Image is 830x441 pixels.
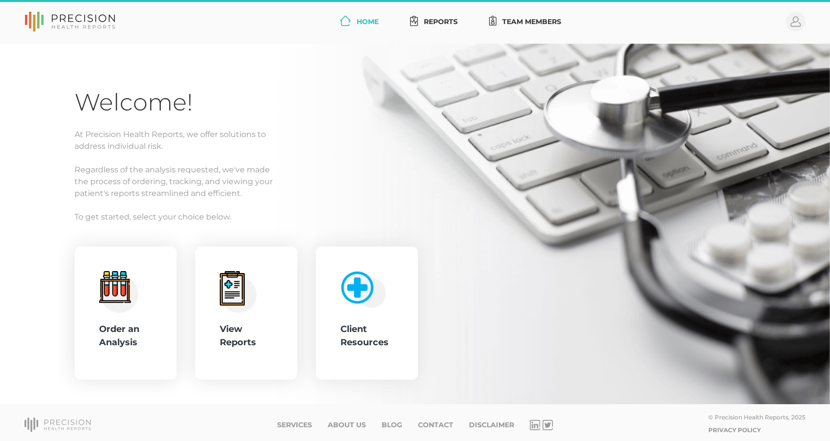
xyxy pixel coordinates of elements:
p: To get started, select your choice below. [75,211,755,223]
p: Regardless of the analysis requested, we've made the process of ordering, tracking, and viewing y... [75,164,755,199]
div: Order an Analysis [99,323,152,349]
div: Client Resources [340,323,393,349]
img: client-resource.c5a3b187.png [336,267,387,308]
a: Home [336,13,383,31]
p: At Precision Health Reports, we offer solutions to address individual risk. [75,129,755,152]
a: Team Members [485,13,566,31]
a: Privacy Policy [708,426,761,434]
a: Services [277,421,312,429]
a: Contact [418,421,453,429]
a: About Us [328,421,366,429]
a: Blog [382,421,402,429]
a: Reports [406,13,462,31]
h1: Welcome! [75,88,755,117]
div: View Reports [220,323,273,349]
a: Disclaimer [469,421,514,429]
div: © Precision Health Reports, 2025 [708,413,805,421]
